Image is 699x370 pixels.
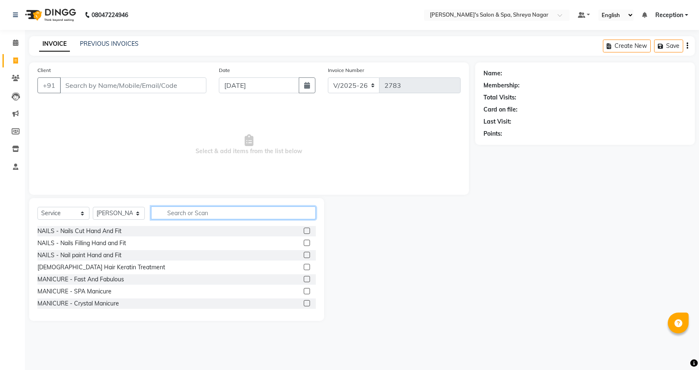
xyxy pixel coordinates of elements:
input: Search by Name/Mobile/Email/Code [60,77,206,93]
span: Select & add items from the list below [37,103,461,186]
div: NAILS - Nails Filling Hand and Fit [37,239,126,248]
a: INVOICE [39,37,70,52]
div: MANICURE - SPA Manicure [37,287,112,296]
span: Reception [655,11,683,20]
input: Search or Scan [151,206,316,219]
label: Invoice Number [328,67,364,74]
div: Name: [483,69,502,78]
div: Total Visits: [483,93,516,102]
button: Save [654,40,683,52]
button: +91 [37,77,61,93]
label: Date [219,67,230,74]
img: logo [21,3,78,27]
div: [DEMOGRAPHIC_DATA] Hair Keratin Treatment [37,263,165,272]
div: MANICURE - Crystal Manicure [37,299,119,308]
b: 08047224946 [92,3,128,27]
a: PREVIOUS INVOICES [80,40,139,47]
div: NAILS - Nail paint Hand and Fit [37,251,121,260]
div: Points: [483,129,502,138]
label: Client [37,67,51,74]
div: MANICURE - Fast And Fabulous [37,275,124,284]
div: Last Visit: [483,117,511,126]
div: NAILS - Nails Cut Hand And Fit [37,227,121,236]
div: Membership: [483,81,520,90]
button: Create New [603,40,651,52]
div: Card on file: [483,105,518,114]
